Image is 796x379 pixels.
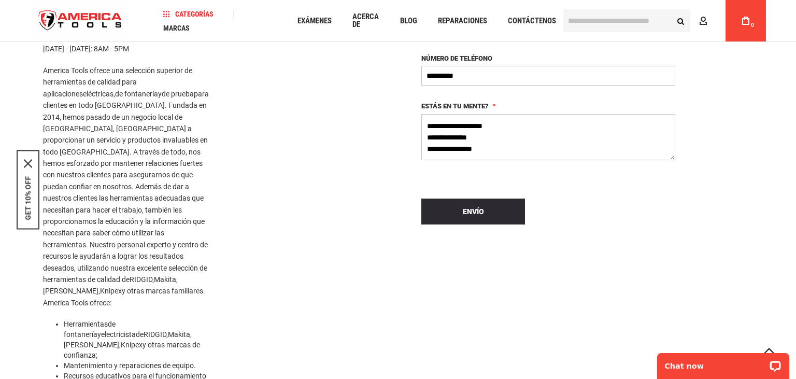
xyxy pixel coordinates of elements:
[100,287,122,295] a: Knipex
[421,199,525,224] button: Envío
[433,14,492,28] a: Reparaciones
[297,17,332,25] span: Exámenes
[43,287,98,295] a: [PERSON_NAME]
[163,10,214,18] span: Categorías
[43,43,209,54] p: [DATE] - [DATE]: 8AM - 5PM
[64,360,209,371] li: .
[30,2,131,40] img: Herramientas de América
[115,90,158,98] a: de fontanería
[751,22,754,28] span: 0
[463,207,484,216] span: Envío
[43,65,209,308] p: America Tools ofrece una selección superior de herramientas de calidad para aplicaciones , y para...
[64,341,119,349] a: [PERSON_NAME]
[24,159,32,167] button: Cerrar
[64,319,209,360] li: Herramientas y de , , , y otras marcas de confianza;
[159,7,218,21] a: Categorías
[121,341,143,349] a: Knipex
[421,54,492,62] span: Número de teléfono
[24,159,32,167] svg: close icon
[130,275,152,284] a: RIDGID
[671,11,690,31] button: Búsqueda
[64,361,194,370] a: Mantenimiento y reparaciones de equipo
[395,14,422,28] a: Blog
[163,24,190,32] span: Marcas
[421,102,489,110] span: Estás en tu mente?
[159,21,194,35] a: Marcas
[101,330,136,339] a: electricista
[83,90,113,98] a: eléctricas
[162,90,194,98] a: de prueba
[293,14,336,28] a: Exámenes
[348,14,384,28] a: Acerca de
[400,17,417,25] span: Blog
[508,17,556,25] span: Contáctenos
[24,176,32,220] button: GET 10% OFF
[144,330,166,339] a: RIDGID
[154,275,176,284] a: Makita
[438,17,487,25] span: Reparaciones
[650,346,796,379] iframe: LiveChat chat widget
[503,14,561,28] a: Contáctenos
[30,2,131,40] a: Logotipo de la tienda
[352,13,379,29] span: Acerca de
[168,330,190,339] a: Makita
